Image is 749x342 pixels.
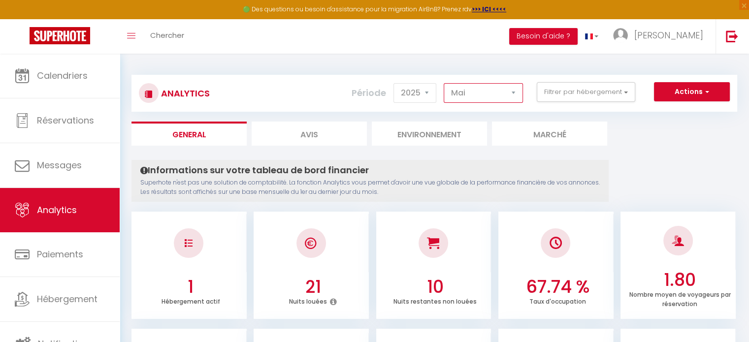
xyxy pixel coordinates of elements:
[252,122,367,146] li: Avis
[352,82,386,104] label: Période
[159,82,210,104] h3: Analytics
[260,277,366,297] h3: 21
[393,295,477,306] p: Nuits restantes non louées
[382,277,488,297] h3: 10
[37,248,83,260] span: Paiements
[185,239,193,247] img: NO IMAGE
[537,82,635,102] button: Filtrer par hébergement
[30,27,90,44] img: Super Booking
[150,30,184,40] span: Chercher
[654,82,730,102] button: Actions
[140,178,600,197] p: Superhote n'est pas une solution de comptabilité. La fonction Analytics vous permet d'avoir une v...
[143,19,192,54] a: Chercher
[137,277,244,297] h3: 1
[613,28,628,43] img: ...
[372,122,487,146] li: Environnement
[529,295,586,306] p: Taux d'occupation
[131,122,247,146] li: General
[472,5,506,13] a: >>> ICI <<<<
[509,28,578,45] button: Besoin d'aide ?
[140,165,600,176] h4: Informations sur votre tableau de bord financier
[37,293,98,305] span: Hébergement
[504,277,611,297] h3: 67.74 %
[37,114,94,126] span: Réservations
[37,69,88,82] span: Calendriers
[162,295,220,306] p: Hébergement actif
[634,29,703,41] span: [PERSON_NAME]
[289,295,327,306] p: Nuits louées
[626,270,733,290] h3: 1.80
[606,19,716,54] a: ... [PERSON_NAME]
[37,204,77,216] span: Analytics
[37,159,82,171] span: Messages
[492,122,607,146] li: Marché
[726,30,738,42] img: logout
[629,288,730,308] p: Nombre moyen de voyageurs par réservation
